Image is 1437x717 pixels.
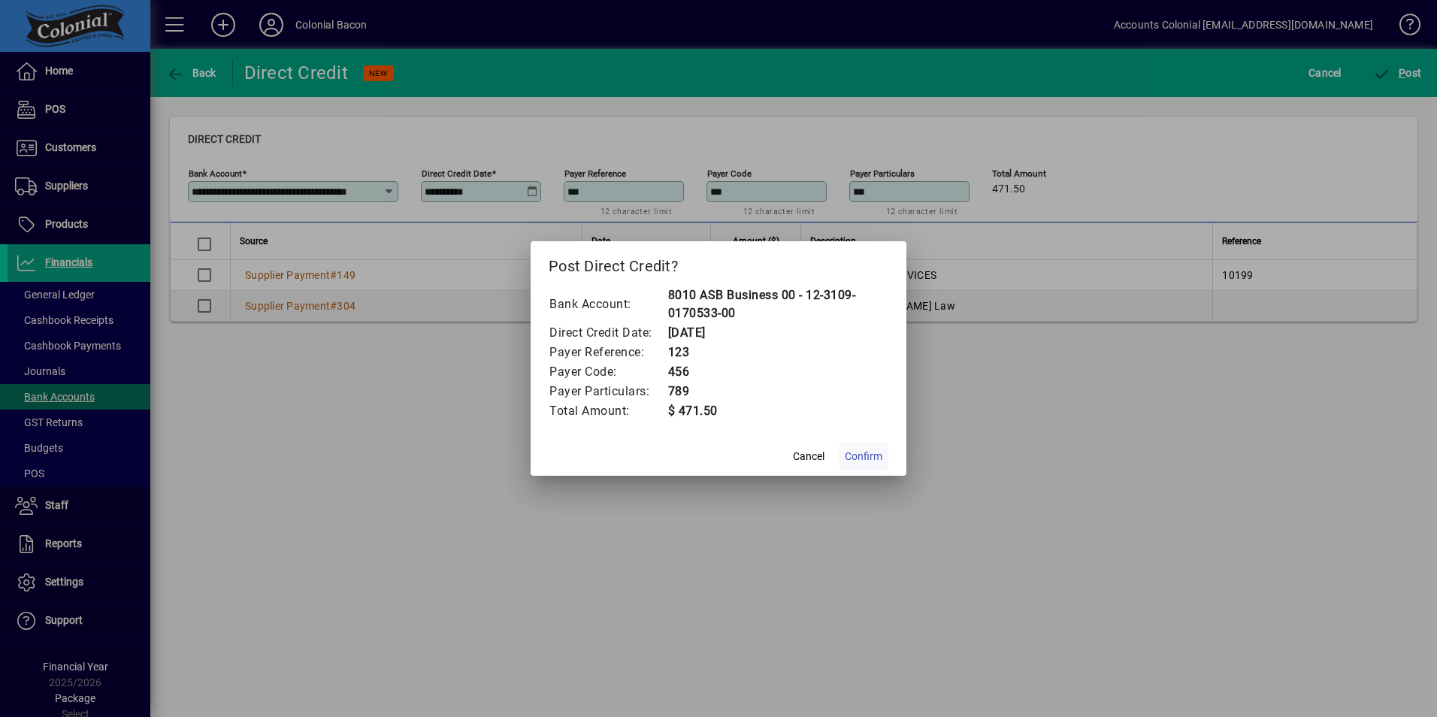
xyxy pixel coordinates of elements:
[667,343,889,362] td: 123
[667,286,889,323] td: 8010 ASB Business 00 - 12-3109-0170533-00
[549,401,667,421] td: Total Amount:
[549,286,667,323] td: Bank Account:
[667,401,889,421] td: $ 471.50
[667,382,889,401] td: 789
[549,343,667,362] td: Payer Reference:
[531,241,906,285] h2: Post Direct Credit?
[667,362,889,382] td: 456
[549,362,667,382] td: Payer Code:
[549,382,667,401] td: Payer Particulars:
[549,323,667,343] td: Direct Credit Date:
[839,443,888,470] button: Confirm
[667,323,889,343] td: [DATE]
[845,449,882,464] span: Confirm
[793,449,824,464] span: Cancel
[785,443,833,470] button: Cancel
